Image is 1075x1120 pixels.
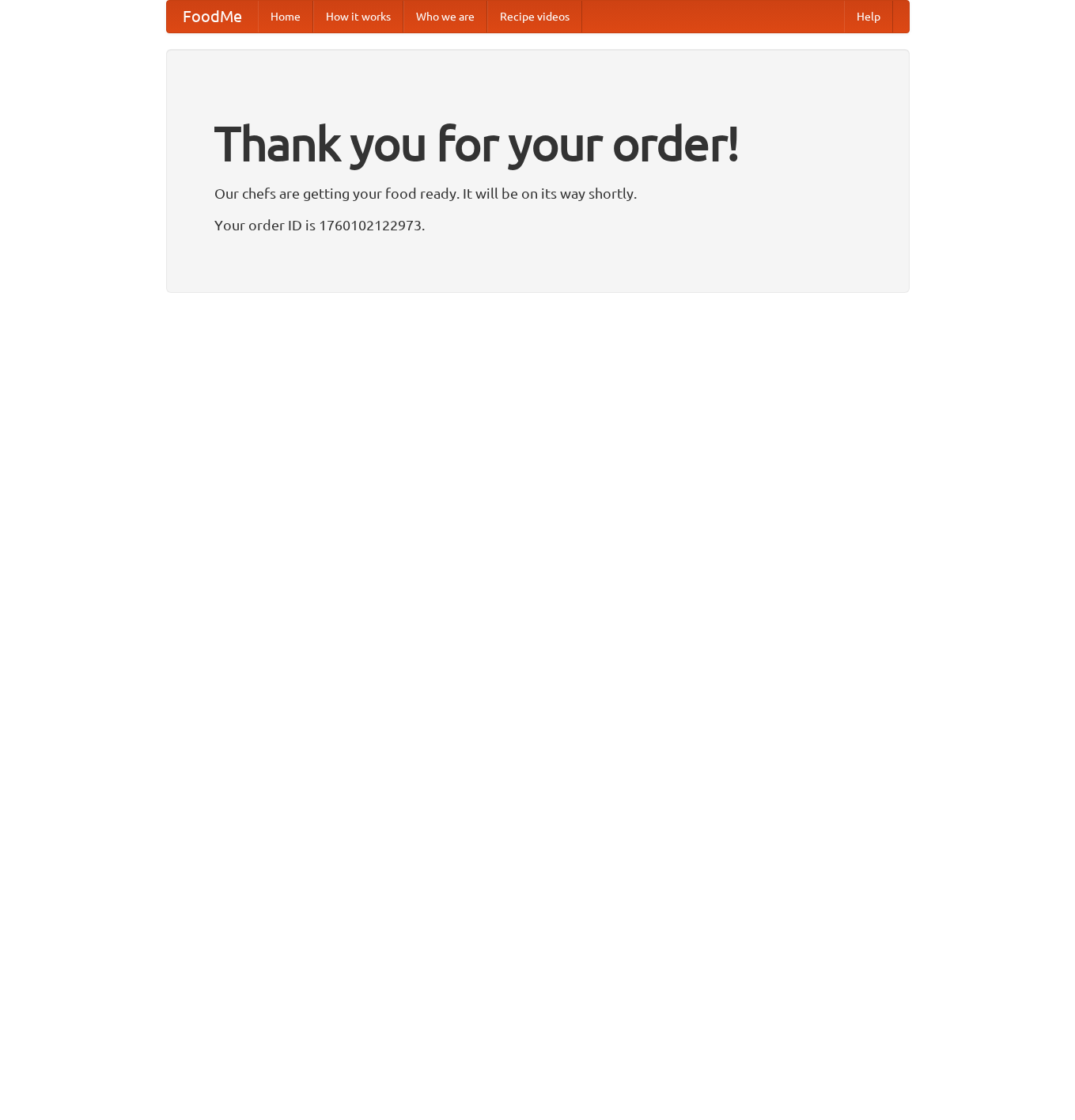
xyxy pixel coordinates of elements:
a: How it works [313,1,403,32]
h1: Thank you for your order! [214,105,861,181]
p: Your order ID is 1760102122973. [214,213,861,237]
a: Who we are [403,1,487,32]
p: Our chefs are getting your food ready. It will be on its way shortly. [214,181,861,205]
a: Home [258,1,313,32]
a: Recipe videos [487,1,582,32]
a: FoodMe [167,1,258,32]
a: Help [844,1,893,32]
